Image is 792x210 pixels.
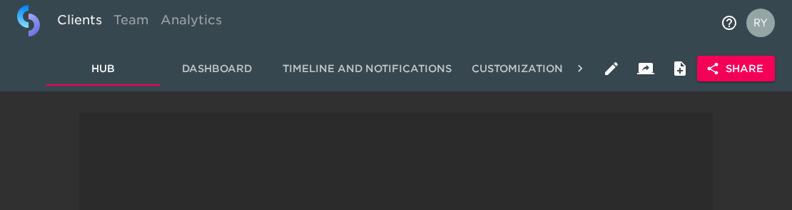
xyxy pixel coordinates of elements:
button: Edit Hub [594,51,629,86]
span: Dashboard [168,60,265,78]
a: Analytics [155,5,228,40]
button: notifications [712,6,746,40]
span: Customization [469,60,566,78]
button: Internal Notes and Comments [663,51,697,86]
a: Team [108,5,155,40]
img: logo [17,5,40,36]
img: Profile [746,9,775,37]
button: Client View [629,51,663,86]
span: Hub [54,60,151,78]
button: Share [697,56,775,82]
span: Share [709,60,763,78]
span: Timeline and Notifications [283,60,452,78]
a: Clients [51,5,108,40]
